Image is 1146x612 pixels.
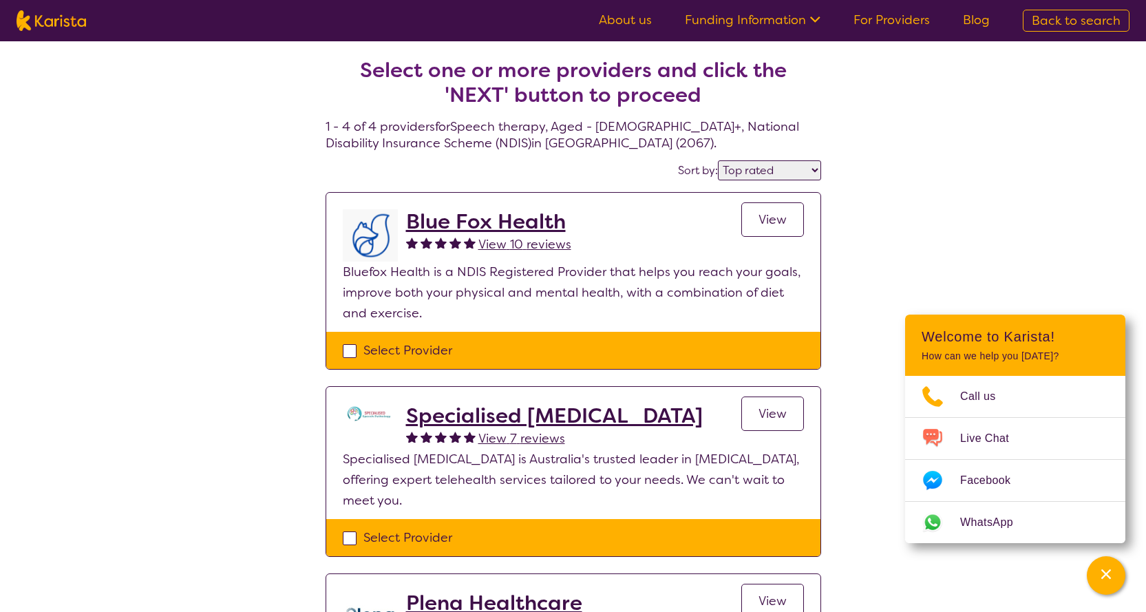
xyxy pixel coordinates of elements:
[853,12,930,28] a: For Providers
[435,237,447,249] img: fullstar
[435,431,447,443] img: fullstar
[406,209,571,234] a: Blue Fox Health
[449,431,461,443] img: fullstar
[905,376,1125,543] ul: Choose channel
[464,431,476,443] img: fullstar
[406,237,418,249] img: fullstar
[449,237,461,249] img: fullstar
[922,328,1109,345] h2: Welcome to Karista!
[478,234,571,255] a: View 10 reviews
[905,502,1125,543] a: Web link opens in a new tab.
[963,12,990,28] a: Blog
[478,430,565,447] span: View 7 reviews
[1023,10,1129,32] a: Back to search
[741,397,804,431] a: View
[343,209,398,262] img: lyehhyr6avbivpacwqcf.png
[464,237,476,249] img: fullstar
[343,262,804,324] p: Bluefox Health is a NDIS Registered Provider that helps you reach your goals, improve both your p...
[1087,556,1125,595] button: Channel Menu
[960,386,1012,407] span: Call us
[960,470,1027,491] span: Facebook
[1032,12,1121,29] span: Back to search
[343,449,804,511] p: Specialised [MEDICAL_DATA] is Australia's trusted leader in [MEDICAL_DATA], offering expert teleh...
[758,593,787,609] span: View
[905,315,1125,543] div: Channel Menu
[922,350,1109,362] p: How can we help you [DATE]?
[421,431,432,443] img: fullstar
[741,202,804,237] a: View
[678,163,718,178] label: Sort by:
[599,12,652,28] a: About us
[343,403,398,424] img: tc7lufxpovpqcirzzyzq.png
[406,403,703,428] a: Specialised [MEDICAL_DATA]
[326,25,821,151] h4: 1 - 4 of 4 providers for Speech therapy , Aged - [DEMOGRAPHIC_DATA]+ , National Disability Insura...
[342,58,805,107] h2: Select one or more providers and click the 'NEXT' button to proceed
[17,10,86,31] img: Karista logo
[960,512,1030,533] span: WhatsApp
[421,237,432,249] img: fullstar
[685,12,820,28] a: Funding Information
[960,428,1026,449] span: Live Chat
[758,405,787,422] span: View
[406,431,418,443] img: fullstar
[758,211,787,228] span: View
[478,428,565,449] a: View 7 reviews
[478,236,571,253] span: View 10 reviews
